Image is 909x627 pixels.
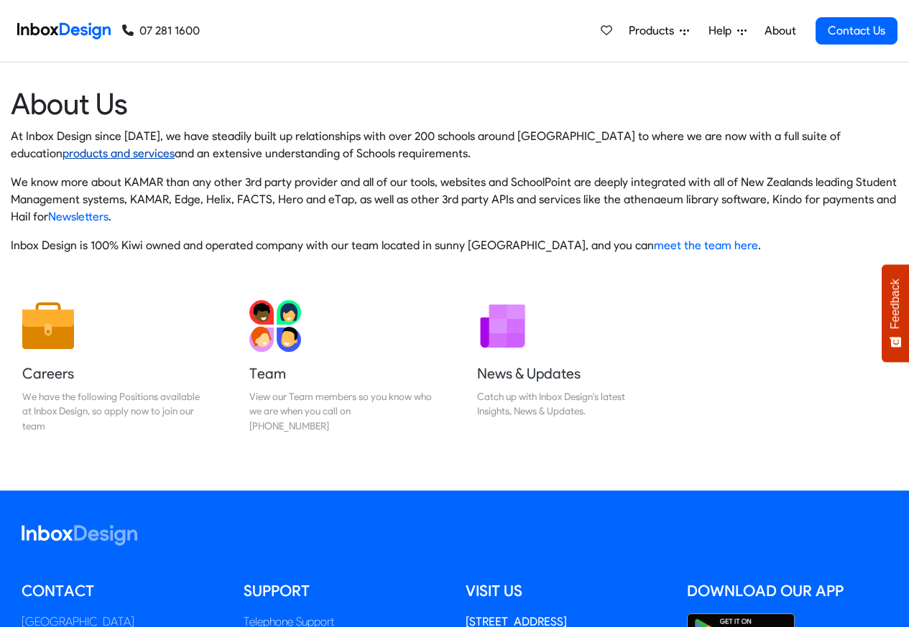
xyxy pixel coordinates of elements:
heading: About Us [11,85,898,122]
a: Products [623,17,695,45]
h5: Support [244,580,444,602]
img: logo_inboxdesign_white.svg [22,525,137,546]
span: Products [629,22,680,40]
span: Feedback [889,279,902,329]
div: View our Team members so you know who we are when you call on [PHONE_NUMBER] [249,389,432,433]
a: products and services [63,147,175,160]
img: 2022_01_12_icon_newsletter.svg [477,300,529,352]
h5: Team [249,363,432,384]
div: We have the following Positions available at Inbox Design, so apply now to join our team [22,389,205,433]
h5: Contact [22,580,222,602]
h5: Careers [22,363,205,384]
a: News & Updates Catch up with Inbox Design's latest Insights, News & Updates. [466,289,671,445]
h5: Download our App [687,580,887,602]
p: At Inbox Design since [DATE], we have steadily built up relationships with over 200 schools aroun... [11,128,898,162]
a: Team View our Team members so you know who we are when you call on [PHONE_NUMBER] [238,289,443,445]
h5: News & Updates [477,363,660,384]
a: Contact Us [816,17,898,45]
a: Newsletters [48,210,109,223]
img: 2022_01_13_icon_team.svg [249,300,301,352]
button: Feedback - Show survey [882,264,909,362]
span: Help [709,22,737,40]
div: Catch up with Inbox Design's latest Insights, News & Updates. [477,389,660,419]
a: Help [703,17,752,45]
a: Careers We have the following Positions available at Inbox Design, so apply now to join our team [11,289,216,445]
a: meet the team here [654,238,758,252]
p: We know more about KAMAR than any other 3rd party provider and all of our tools, websites and Sch... [11,174,898,226]
a: About [760,17,800,45]
a: 07 281 1600 [122,22,200,40]
img: 2022_01_13_icon_job.svg [22,300,74,352]
p: Inbox Design is 100% Kiwi owned and operated company with our team located in sunny [GEOGRAPHIC_D... [11,237,898,254]
h5: Visit us [466,580,666,602]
